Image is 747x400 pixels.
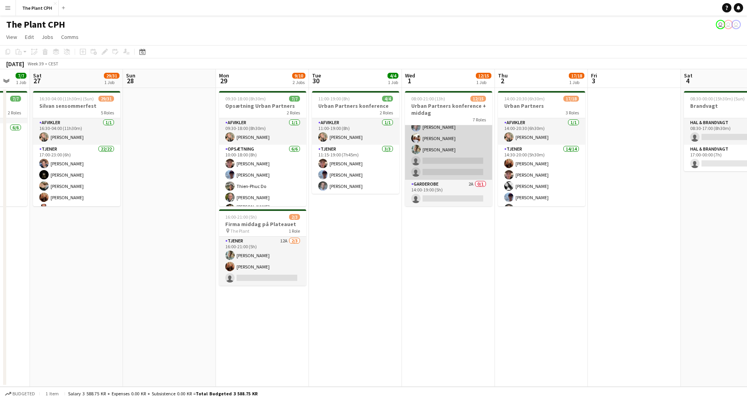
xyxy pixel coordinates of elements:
span: Sun [126,72,135,79]
app-user-avatar: Magnus Pedersen [731,20,741,29]
h1: The Plant CPH [6,19,65,30]
button: Budgeted [4,389,36,398]
app-card-role: Afvikler1/111:00-19:00 (8h)[PERSON_NAME] [312,118,399,145]
h3: Urban Partners konference [312,102,399,109]
div: Salary 3 588.75 KR + Expenses 0.00 KR + Subsistence 0.00 KR = [68,391,258,396]
div: 1 Job [104,79,119,85]
app-user-avatar: Magnus Pedersen [724,20,733,29]
span: Sat [684,72,693,79]
app-card-role: Afvikler1/109:30-18:00 (8h30m)[PERSON_NAME] [219,118,306,145]
span: 29 [218,76,229,85]
span: 1 item [43,391,61,396]
span: Wed [405,72,415,79]
span: 28 [125,76,135,85]
a: View [3,32,20,42]
span: 7 Roles [473,117,486,123]
span: Mon [219,72,229,79]
span: 16:30-04:00 (11h30m) (Sun) [39,96,94,102]
span: 5 Roles [101,110,114,116]
app-job-card: 16:30-04:00 (11h30m) (Sun)29/31Silvan sensommerfest5 RolesAfvikler1/116:30-04:00 (11h30m)[PERSON_... [33,91,120,206]
span: 12/15 [470,96,486,102]
span: The Plant [230,228,249,234]
span: 17/18 [569,73,584,79]
span: 17/18 [563,96,579,102]
span: 3 [590,76,597,85]
span: 2 Roles [287,110,300,116]
span: 1 Role [289,228,300,234]
span: 1 [404,76,415,85]
span: 29/31 [104,73,119,79]
span: 2 Roles [8,110,21,116]
span: Edit [25,33,34,40]
span: 3 Roles [566,110,579,116]
span: 4/4 [388,73,398,79]
app-card-role: Afvikler1/116:30-04:00 (11h30m)[PERSON_NAME] [33,118,120,145]
div: 1 Job [388,79,398,85]
span: 30 [311,76,321,85]
app-job-card: 14:00-20:30 (6h30m)17/18Urban Partners3 RolesAfvikler1/114:00-20:30 (6h30m)[PERSON_NAME]Tjener14/... [498,91,585,206]
span: 2/3 [289,214,300,220]
span: 7/7 [289,96,300,102]
span: 08:30-00:00 (15h30m) (Sun) [690,96,745,102]
span: 4/4 [382,96,393,102]
div: CEST [48,61,58,67]
span: 29/31 [98,96,114,102]
div: 2 Jobs [293,79,305,85]
app-job-card: 16:00-21:00 (5h)2/3Firma middag på Plateauet The Plant1 RoleTjener12A2/316:00-21:00 (5h)[PERSON_N... [219,209,306,286]
h3: Urban Partners konference + middag [405,102,492,116]
span: 7/7 [16,73,26,79]
span: 16:00-21:00 (5h) [225,214,257,220]
app-card-role: Afvikler1/114:00-20:30 (6h30m)[PERSON_NAME] [498,118,585,145]
span: 9/10 [292,73,305,79]
span: Thu [498,72,508,79]
span: 2 Roles [380,110,393,116]
div: 1 Job [16,79,26,85]
div: 1 Job [476,79,491,85]
span: 08:00-21:00 (13h) [411,96,445,102]
h3: Firma middag på Plateauet [219,221,306,228]
span: 14:00-20:30 (6h30m) [504,96,545,102]
div: [DATE] [6,60,24,68]
span: Comms [61,33,79,40]
span: 4 [683,76,693,85]
span: 7/7 [10,96,21,102]
h3: Urban Partners [498,102,585,109]
app-card-role: Tjener11A4/613:00-20:30 (7h30m)[PERSON_NAME][PERSON_NAME][PERSON_NAME][PERSON_NAME] [405,97,492,180]
span: View [6,33,17,40]
span: Fri [591,72,597,79]
app-user-avatar: Peter Poulsen [716,20,725,29]
span: 09:30-18:00 (8h30m) [225,96,266,102]
span: 12/15 [476,73,491,79]
span: Tue [312,72,321,79]
app-card-role: Tjener12A2/316:00-21:00 (5h)[PERSON_NAME][PERSON_NAME] [219,237,306,286]
span: 11:00-19:00 (8h) [318,96,350,102]
a: Edit [22,32,37,42]
span: 2 [497,76,508,85]
app-job-card: 11:00-19:00 (8h)4/4Urban Partners konference2 RolesAfvikler1/111:00-19:00 (8h)[PERSON_NAME]Tjener... [312,91,399,194]
a: Jobs [39,32,56,42]
h3: Opsætning Urban Partners [219,102,306,109]
a: Comms [58,32,82,42]
app-card-role: Tjener14/1414:30-20:00 (5h30m)[PERSON_NAME][PERSON_NAME][PERSON_NAME][PERSON_NAME][PERSON_NAME] [498,145,585,318]
app-job-card: 09:30-18:00 (8h30m)7/7Opsætning Urban Partners2 RolesAfvikler1/109:30-18:00 (8h30m)[PERSON_NAME]O... [219,91,306,206]
app-card-role: Tjener3/311:15-19:00 (7h45m)[PERSON_NAME][PERSON_NAME][PERSON_NAME] [312,145,399,194]
span: Total Budgeted 3 588.75 KR [196,391,258,396]
app-card-role: Opsætning6/610:00-18:00 (8h)[PERSON_NAME][PERSON_NAME]Thien-Phuc Do[PERSON_NAME][PERSON_NAME][GEO... [219,145,306,230]
app-card-role: Garderobe2A0/114:00-19:00 (5h) [405,180,492,206]
span: Sat [33,72,42,79]
span: 27 [32,76,42,85]
h3: Silvan sensommerfest [33,102,120,109]
button: The Plant CPH [16,0,59,16]
span: Budgeted [12,391,35,396]
app-job-card: 08:00-21:00 (13h)12/15Urban Partners konference + middag7 Roles[PERSON_NAME]Tjener11A4/613:00-20:... [405,91,492,206]
span: Week 39 [26,61,45,67]
span: Jobs [42,33,53,40]
div: 1 Job [569,79,584,85]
